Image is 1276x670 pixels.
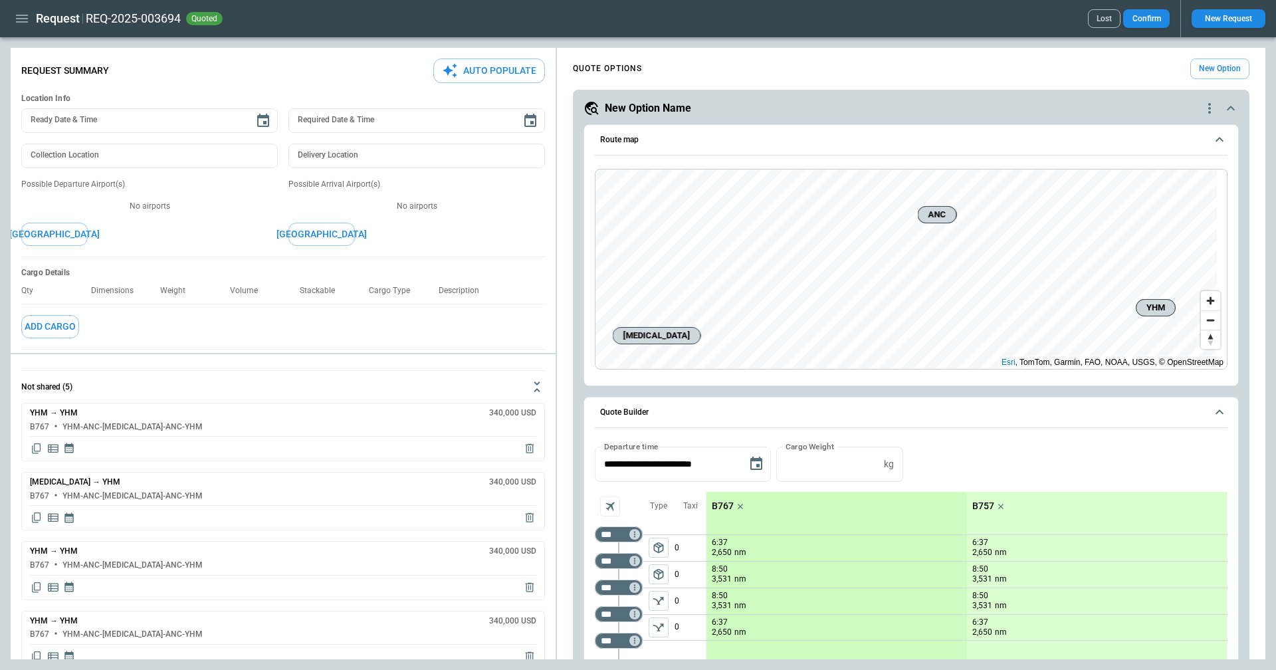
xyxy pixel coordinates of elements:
p: 3,531 [972,600,992,612]
span: quoted [189,14,220,23]
h6: 340,000 USD [489,617,536,625]
p: Weight [160,286,196,296]
div: Route map [595,169,1227,370]
h6: B767 [30,492,49,501]
a: Esri [1002,358,1015,367]
p: 3,531 [712,574,732,585]
p: 0 [675,562,706,588]
p: 0 [675,588,706,614]
span: Display quote schedule [63,581,75,594]
p: nm [995,574,1007,585]
span: package_2 [652,568,665,581]
h6: YHM → YHM [30,617,78,625]
p: nm [734,574,746,585]
span: Type of sector [649,538,669,558]
p: Type [650,501,667,512]
p: 2,650 [712,627,732,638]
h6: Cargo Details [21,268,545,278]
h6: YHM-ANC-[MEDICAL_DATA]-ANC-YHM [62,630,203,639]
p: nm [995,627,1007,638]
p: nm [734,627,746,638]
button: New Request [1192,9,1265,28]
button: Choose date [250,108,276,134]
p: 8:50 [972,591,988,601]
button: Choose date [517,108,544,134]
button: left aligned [649,591,669,611]
div: , TomTom, Garmin, FAO, NOAA, USGS, © OpenStreetMap [1002,356,1223,369]
h6: Not shared (5) [21,383,72,391]
span: Delete quote [523,511,536,524]
h6: 340,000 USD [489,547,536,556]
span: Delete quote [523,650,536,663]
span: Delete quote [523,442,536,455]
button: New Option Namequote-option-actions [584,100,1239,116]
button: Confirm [1123,9,1170,28]
span: Display quote schedule [63,442,75,455]
p: 3,531 [712,600,732,612]
p: 8:50 [712,564,728,574]
p: Possible Departure Airport(s) [21,179,278,190]
span: Aircraft selection [600,497,620,516]
button: left aligned [649,564,669,584]
p: B767 [712,501,734,512]
label: Departure time [604,441,659,452]
p: nm [734,600,746,612]
h1: Request [36,11,80,27]
button: Auto Populate [433,58,545,83]
span: Display detailed quote content [47,442,60,455]
p: Cargo Type [369,286,421,296]
h6: [MEDICAL_DATA] → YHM [30,478,120,487]
p: Possible Arrival Airport(s) [288,179,545,190]
span: Copy quote content [30,442,43,455]
button: [GEOGRAPHIC_DATA] [21,223,88,246]
button: [GEOGRAPHIC_DATA] [288,223,355,246]
button: Route map [595,125,1227,156]
p: 2,650 [972,627,992,638]
span: Copy quote content [30,511,43,524]
span: Delete quote [523,581,536,594]
button: Zoom out [1201,310,1220,330]
h4: QUOTE OPTIONS [573,66,642,72]
p: 6:37 [972,617,988,627]
button: Reset bearing to north [1201,330,1220,349]
h6: YHM-ANC-[MEDICAL_DATA]-ANC-YHM [62,492,203,501]
span: Display quote schedule [63,650,75,663]
p: 3,531 [972,574,992,585]
span: YHM [1142,301,1170,314]
p: 6:37 [712,617,728,627]
p: No airports [288,201,545,212]
label: Cargo Weight [786,441,834,452]
h6: YHM → YHM [30,409,78,417]
p: 2,650 [712,547,732,558]
div: Not found [595,580,643,596]
h6: B767 [30,423,49,431]
button: Not shared (5) [21,371,545,403]
span: Type of sector [649,564,669,584]
div: Not found [595,633,643,649]
p: nm [734,547,746,558]
p: Volume [230,286,268,296]
p: 2,650 [972,547,992,558]
h5: New Option Name [605,101,691,116]
button: Zoom in [1201,291,1220,310]
span: ANC [924,208,951,221]
span: Type of sector [649,617,669,637]
span: Display quote schedule [63,511,75,524]
p: Taxi [683,501,698,512]
span: Copy quote content [30,581,43,594]
button: Lost [1088,9,1120,28]
p: 8:50 [972,564,988,574]
h6: B767 [30,630,49,639]
button: Quote Builder [595,397,1227,428]
p: 6:37 [712,538,728,548]
p: kg [884,459,894,470]
button: Add Cargo [21,315,79,338]
div: Not found [595,606,643,622]
span: Copy quote content [30,650,43,663]
p: Description [439,286,490,296]
span: Display detailed quote content [47,581,60,594]
span: Display detailed quote content [47,650,60,663]
p: Dimensions [91,286,144,296]
p: No airports [21,201,278,212]
h6: B767 [30,561,49,570]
